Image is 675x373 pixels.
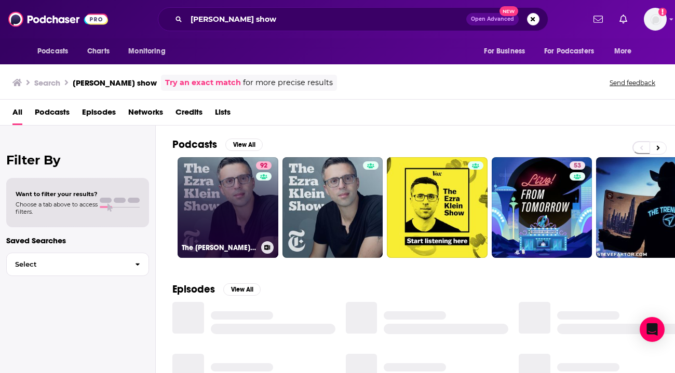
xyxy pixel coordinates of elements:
span: Logged in as raevotta [644,8,667,31]
p: Saved Searches [6,236,149,245]
span: Podcasts [37,44,68,59]
a: 92The [PERSON_NAME] Show [178,157,278,258]
h3: [PERSON_NAME] show [73,78,157,88]
span: New [500,6,518,16]
span: For Business [484,44,525,59]
h2: Episodes [172,283,215,296]
button: open menu [607,42,645,61]
button: open menu [477,42,538,61]
span: Select [7,261,127,268]
span: For Podcasters [544,44,594,59]
a: 92 [256,161,272,170]
span: Monitoring [128,44,165,59]
button: Select [6,253,149,276]
h3: The [PERSON_NAME] Show [182,243,257,252]
span: Open Advanced [471,17,514,22]
span: Choose a tab above to access filters. [16,201,98,215]
a: Try an exact match [165,77,241,89]
a: Charts [80,42,116,61]
svg: Add a profile image [658,8,667,16]
button: open menu [537,42,609,61]
div: Search podcasts, credits, & more... [158,7,548,31]
button: View All [225,139,263,151]
a: All [12,104,22,125]
a: PodcastsView All [172,138,263,151]
span: Want to filter your results? [16,190,98,198]
button: open menu [30,42,82,61]
span: 92 [260,161,267,171]
span: More [614,44,632,59]
button: Open AdvancedNew [466,13,519,25]
img: User Profile [644,8,667,31]
a: 53 [570,161,585,170]
img: Podchaser - Follow, Share and Rate Podcasts [8,9,108,29]
a: Lists [215,104,231,125]
h2: Filter By [6,153,149,168]
span: Charts [87,44,110,59]
input: Search podcasts, credits, & more... [186,11,466,27]
h3: Search [34,78,60,88]
a: Show notifications dropdown [589,10,607,28]
a: EpisodesView All [172,283,261,296]
a: Podcasts [35,104,70,125]
a: Credits [176,104,203,125]
a: Show notifications dropdown [615,10,631,28]
span: 53 [574,161,581,171]
button: open menu [121,42,179,61]
a: 53 [492,157,592,258]
button: Send feedback [606,78,658,87]
h2: Podcasts [172,138,217,151]
button: View All [223,283,261,296]
button: Show profile menu [644,8,667,31]
a: Networks [128,104,163,125]
span: for more precise results [243,77,333,89]
a: Episodes [82,104,116,125]
div: Open Intercom Messenger [640,317,665,342]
